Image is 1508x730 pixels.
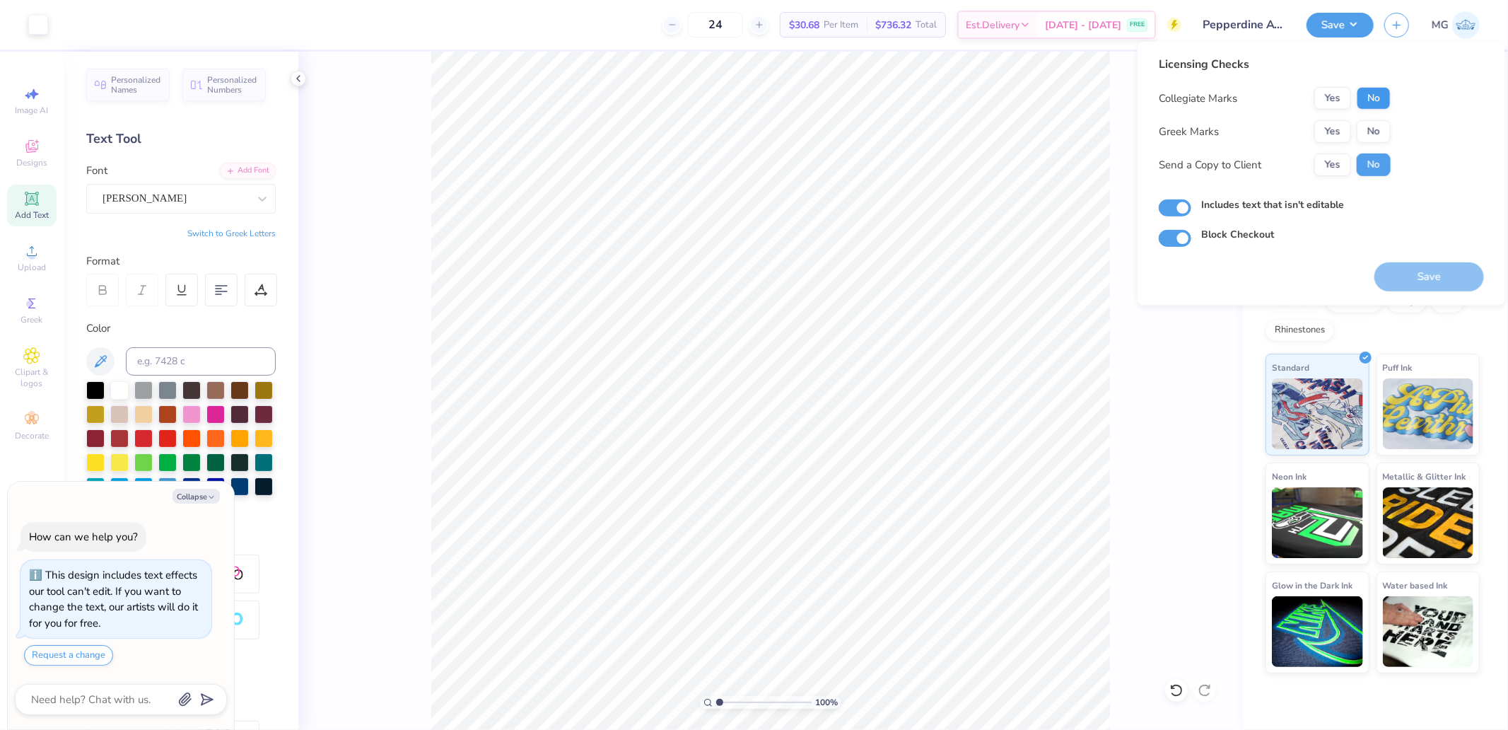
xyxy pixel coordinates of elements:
[966,18,1019,33] span: Est. Delivery
[916,18,937,33] span: Total
[1272,596,1363,667] img: Glow in the Dark Ink
[1272,360,1309,375] span: Standard
[220,163,276,179] div: Add Font
[1383,578,1448,593] span: Water based Ink
[1357,120,1391,143] button: No
[86,320,276,337] div: Color
[1159,56,1391,73] div: Licensing Checks
[18,262,46,273] span: Upload
[1383,360,1413,375] span: Puff Ink
[29,530,138,544] div: How can we help you?
[815,696,838,709] span: 100 %
[1452,11,1480,39] img: Michael Galon
[29,568,198,630] div: This design includes text effects our tool can't edit. If you want to change the text, our artist...
[1314,120,1351,143] button: Yes
[15,209,49,221] span: Add Text
[1383,378,1474,449] img: Puff Ink
[15,430,49,441] span: Decorate
[207,75,257,95] span: Personalized Numbers
[1383,469,1466,484] span: Metallic & Glitter Ink
[1314,153,1351,176] button: Yes
[1159,124,1219,140] div: Greek Marks
[86,163,107,179] label: Font
[1130,20,1145,30] span: FREE
[21,314,43,325] span: Greek
[173,489,220,504] button: Collapse
[1307,13,1374,37] button: Save
[1432,11,1480,39] a: MG
[1314,87,1351,110] button: Yes
[789,18,819,33] span: $30.68
[111,75,161,95] span: Personalized Names
[875,18,911,33] span: $736.32
[1432,17,1449,33] span: MG
[126,347,276,376] input: e.g. 7428 c
[24,645,113,666] button: Request a change
[1383,596,1474,667] img: Water based Ink
[1192,11,1296,39] input: Untitled Design
[1045,18,1121,33] span: [DATE] - [DATE]
[16,157,47,168] span: Designs
[187,228,276,239] button: Switch to Greek Letters
[688,12,743,37] input: – –
[1272,578,1352,593] span: Glow in the Dark Ink
[824,18,858,33] span: Per Item
[86,253,277,270] div: Format
[1266,320,1334,341] div: Rhinestones
[1357,87,1391,110] button: No
[1272,378,1363,449] img: Standard
[1201,197,1344,212] label: Includes text that isn't editable
[1383,487,1474,558] img: Metallic & Glitter Ink
[1357,153,1391,176] button: No
[1272,469,1307,484] span: Neon Ink
[1159,91,1237,107] div: Collegiate Marks
[16,105,49,116] span: Image AI
[7,366,57,389] span: Clipart & logos
[86,129,276,149] div: Text Tool
[1159,157,1261,173] div: Send a Copy to Client
[1201,227,1274,242] label: Block Checkout
[1272,487,1363,558] img: Neon Ink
